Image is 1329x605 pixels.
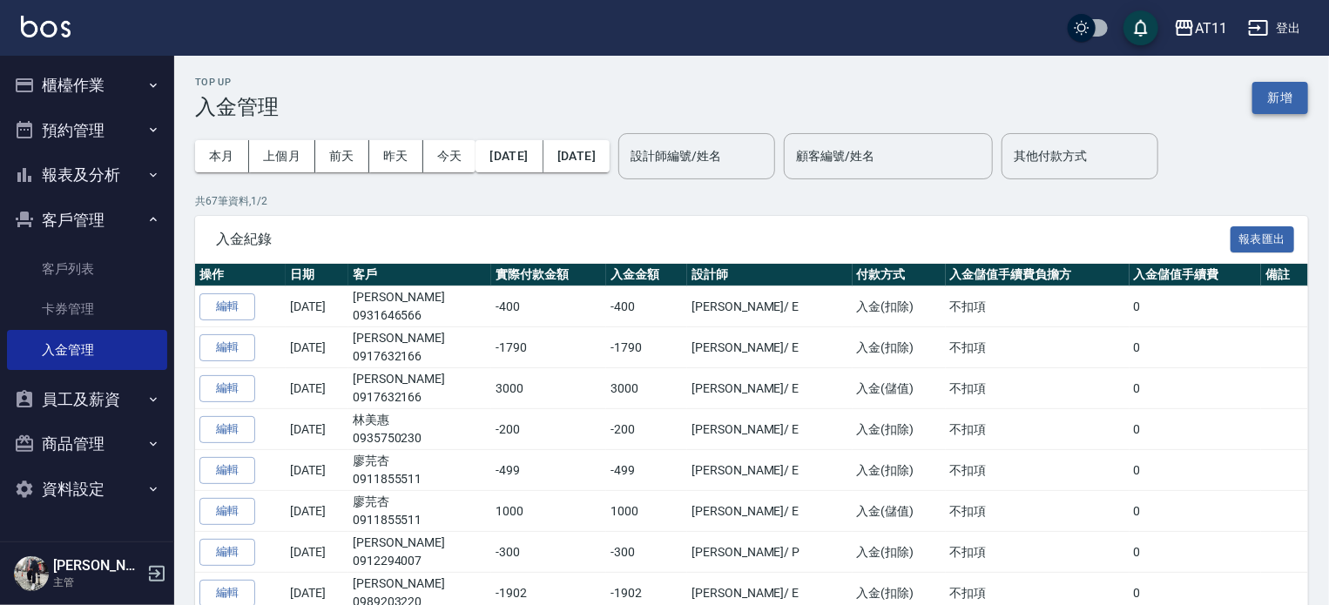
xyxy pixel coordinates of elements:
[348,368,491,409] td: [PERSON_NAME]
[353,347,487,366] p: 0917632166
[353,511,487,529] p: 0911855511
[853,532,946,573] td: 入金(扣除)
[353,470,487,488] p: 0911855511
[286,450,348,491] td: [DATE]
[348,491,491,532] td: 廖芫杏
[7,63,167,108] button: 櫃檯作業
[946,327,1130,368] td: 不扣項
[491,409,606,450] td: -200
[315,140,369,172] button: 前天
[1123,10,1158,45] button: save
[348,286,491,327] td: [PERSON_NAME]
[687,368,852,409] td: [PERSON_NAME] / E
[1130,264,1262,286] th: 入金儲值手續費
[369,140,423,172] button: 昨天
[946,491,1130,532] td: 不扣項
[853,409,946,450] td: 入金(扣除)
[543,140,610,172] button: [DATE]
[195,77,279,88] h2: Top Up
[687,409,852,450] td: [PERSON_NAME] / E
[1241,12,1308,44] button: 登出
[853,491,946,532] td: 入金(儲值)
[687,286,852,327] td: [PERSON_NAME] / E
[491,286,606,327] td: -400
[7,152,167,198] button: 報表及分析
[1130,491,1262,532] td: 0
[199,416,255,443] button: 編輯
[7,330,167,370] a: 入金管理
[199,334,255,361] button: 編輯
[946,286,1130,327] td: 不扣項
[1252,82,1308,114] button: 新增
[853,327,946,368] td: 入金(扣除)
[7,467,167,512] button: 資料設定
[286,532,348,573] td: [DATE]
[286,264,348,286] th: 日期
[946,264,1130,286] th: 入金儲值手續費負擔方
[348,264,491,286] th: 客戶
[687,264,852,286] th: 設計師
[286,286,348,327] td: [DATE]
[946,368,1130,409] td: 不扣項
[946,450,1130,491] td: 不扣項
[606,264,687,286] th: 入金金額
[195,193,1308,209] p: 共 67 筆資料, 1 / 2
[476,140,543,172] button: [DATE]
[606,368,687,409] td: 3000
[7,289,167,329] a: 卡券管理
[1167,10,1234,46] button: AT11
[199,457,255,484] button: 編輯
[7,198,167,243] button: 客戶管理
[7,377,167,422] button: 員工及薪資
[199,375,255,402] button: 編輯
[946,409,1130,450] td: 不扣項
[353,388,487,407] p: 0917632166
[348,450,491,491] td: 廖芫杏
[286,327,348,368] td: [DATE]
[491,264,606,286] th: 實際付款金額
[53,575,142,590] p: 主管
[348,532,491,573] td: [PERSON_NAME]
[199,498,255,525] button: 編輯
[1195,17,1227,39] div: AT11
[353,306,487,325] p: 0931646566
[606,327,687,368] td: -1790
[491,450,606,491] td: -499
[853,264,946,286] th: 付款方式
[491,532,606,573] td: -300
[1130,327,1262,368] td: 0
[286,409,348,450] td: [DATE]
[853,286,946,327] td: 入金(扣除)
[853,368,946,409] td: 入金(儲值)
[195,95,279,119] h3: 入金管理
[1130,409,1262,450] td: 0
[1130,450,1262,491] td: 0
[606,532,687,573] td: -300
[853,450,946,491] td: 入金(扣除)
[1261,264,1308,286] th: 備註
[53,557,142,575] h5: [PERSON_NAME]
[353,552,487,570] p: 0912294007
[14,556,49,591] img: Person
[199,539,255,566] button: 編輯
[286,368,348,409] td: [DATE]
[606,409,687,450] td: -200
[199,293,255,320] button: 編輯
[491,491,606,532] td: 1000
[348,409,491,450] td: 林美惠
[1130,368,1262,409] td: 0
[353,429,487,447] p: 0935750230
[491,327,606,368] td: -1790
[21,16,71,37] img: Logo
[1130,286,1262,327] td: 0
[423,140,476,172] button: 今天
[7,108,167,153] button: 預約管理
[7,421,167,467] button: 商品管理
[286,491,348,532] td: [DATE]
[1130,532,1262,573] td: 0
[1231,226,1295,253] button: 報表匯出
[1252,89,1308,105] a: 新增
[687,450,852,491] td: [PERSON_NAME] / E
[491,368,606,409] td: 3000
[687,327,852,368] td: [PERSON_NAME] / E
